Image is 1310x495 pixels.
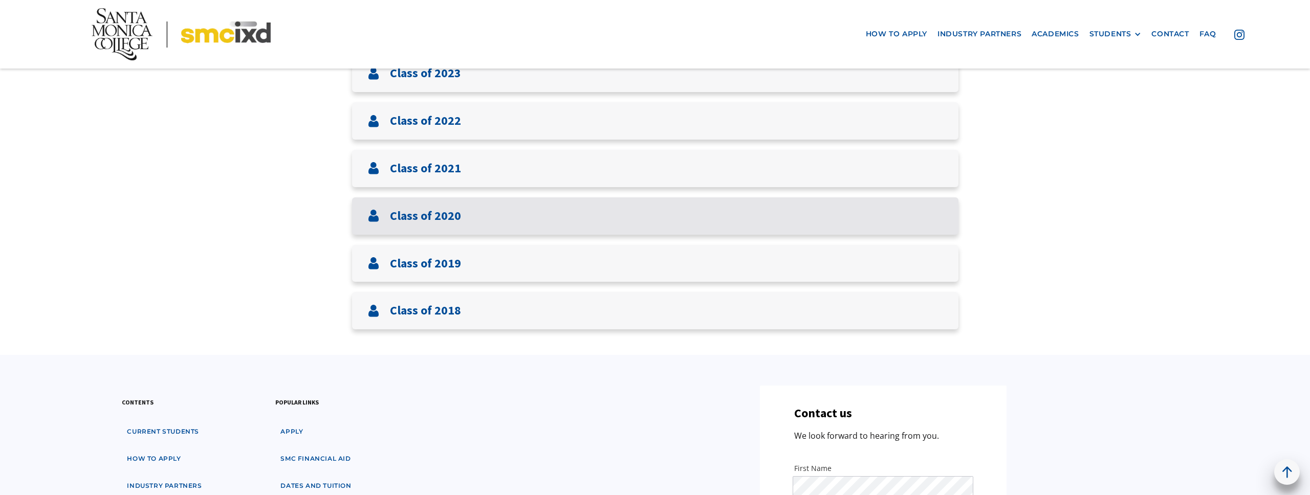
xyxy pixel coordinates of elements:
a: contact [1146,25,1194,43]
img: User icon [367,257,380,269]
a: SMC financial aid [275,449,356,468]
img: User icon [367,115,380,127]
a: industry partners [932,25,1027,43]
a: apply [275,422,308,441]
a: faq [1194,25,1221,43]
a: Academics [1027,25,1084,43]
img: User icon [367,210,380,222]
img: User icon [367,162,380,174]
img: Santa Monica College - SMC IxD logo [92,8,270,60]
h3: Class of 2018 [390,303,461,318]
img: User icon [367,67,380,80]
a: Current students [122,422,204,441]
div: STUDENTS [1089,30,1131,38]
h3: Class of 2021 [390,161,461,176]
a: back to top [1274,459,1300,485]
div: STUDENTS [1089,30,1142,38]
a: how to apply [122,449,186,468]
img: icon - instagram [1234,29,1244,39]
h3: popular links [275,397,319,407]
img: User icon [367,305,380,317]
h3: Class of 2022 [390,114,461,128]
h3: contents [122,397,154,407]
h3: Contact us [794,406,852,421]
label: First Name [794,463,972,474]
a: how to apply [861,25,932,43]
h3: Class of 2020 [390,209,461,223]
p: We look forward to hearing from you. [794,429,939,443]
h3: Class of 2019 [390,256,461,271]
h3: Class of 2023 [390,66,461,81]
